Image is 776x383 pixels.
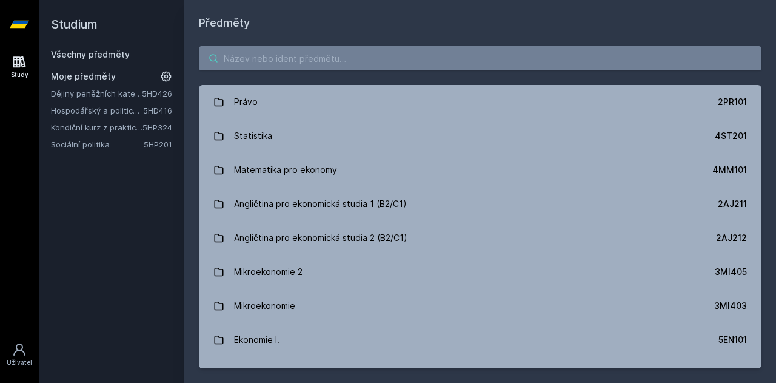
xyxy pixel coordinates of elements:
[51,121,142,134] a: Kondiční kurz z praktické hospodářské politiky
[51,138,144,151] a: Sociální politika
[234,226,407,250] div: Angličtina pro ekonomická studia 2 (B2/C1)
[199,119,761,153] a: Statistika 4ST201
[143,106,172,115] a: 5HD416
[51,87,142,100] a: Dějiny peněžních kategorií a institucí
[199,221,761,255] a: Angličtina pro ekonomická studia 2 (B2/C1) 2AJ212
[199,15,761,32] h1: Předměty
[199,187,761,221] a: Angličtina pro ekonomická studia 1 (B2/C1) 2AJ211
[234,124,272,148] div: Statistika
[714,300,747,312] div: 3MI403
[720,368,747,380] div: 2AJ111
[199,323,761,357] a: Ekonomie I. 5EN101
[234,294,295,318] div: Mikroekonomie
[234,192,407,216] div: Angličtina pro ekonomická studia 1 (B2/C1)
[199,46,761,70] input: Název nebo ident předmětu…
[51,49,130,59] a: Všechny předměty
[11,70,28,80] div: Study
[199,289,761,323] a: Mikroekonomie 3MI403
[199,85,761,119] a: Právo 2PR101
[715,130,747,142] div: 4ST201
[716,232,747,244] div: 2AJ212
[234,158,337,182] div: Matematika pro ekonomy
[718,334,747,346] div: 5EN101
[142,123,172,132] a: 5HP324
[142,89,172,98] a: 5HD426
[234,260,303,284] div: Mikroekonomie 2
[2,336,36,373] a: Uživatel
[2,49,36,86] a: Study
[234,90,258,114] div: Právo
[7,358,32,367] div: Uživatel
[199,153,761,187] a: Matematika pro ekonomy 4MM101
[718,198,747,210] div: 2AJ211
[712,164,747,176] div: 4MM101
[234,328,279,352] div: Ekonomie I.
[51,104,143,117] a: Hospodářský a politický vývoj Evropy ve 20.století
[715,266,747,278] div: 3MI405
[144,140,172,149] a: 5HP201
[51,70,116,83] span: Moje předměty
[718,96,747,108] div: 2PR101
[199,255,761,289] a: Mikroekonomie 2 3MI405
